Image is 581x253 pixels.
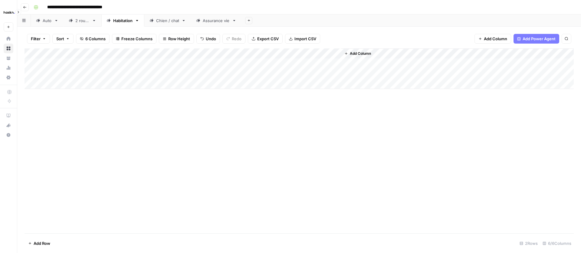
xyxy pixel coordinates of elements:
[64,15,101,27] a: 2 roues
[4,121,13,130] div: What's new?
[285,34,320,44] button: Import CSV
[31,15,64,27] a: Auto
[523,36,556,42] span: Add Power Agent
[75,18,90,24] div: 2 roues
[4,7,15,18] img: Haskn Logo
[514,34,559,44] button: Add Power Agent
[52,34,74,44] button: Sort
[517,238,540,248] div: 2 Rows
[4,5,13,20] button: Workspace: Haskn
[342,50,373,57] button: Add Column
[31,36,41,42] span: Filter
[248,34,283,44] button: Export CSV
[4,63,13,73] a: Usage
[121,36,153,42] span: Freeze Columns
[196,34,220,44] button: Undo
[4,44,13,53] a: Browse
[294,36,316,42] span: Import CSV
[4,120,13,130] button: What's new?
[85,36,106,42] span: 6 Columns
[4,130,13,140] button: Help + Support
[43,18,52,24] div: Auto
[484,36,507,42] span: Add Column
[168,36,190,42] span: Row Height
[350,51,371,56] span: Add Column
[222,34,245,44] button: Redo
[4,34,13,44] a: Home
[540,238,574,248] div: 6/6 Columns
[34,240,50,246] span: Add Row
[4,111,13,120] a: AirOps Academy
[4,73,13,82] a: Settings
[257,36,279,42] span: Export CSV
[156,18,179,24] div: Chien / chat
[206,36,216,42] span: Undo
[474,34,511,44] button: Add Column
[232,36,241,42] span: Redo
[4,53,13,63] a: Your Data
[159,34,194,44] button: Row Height
[191,15,241,27] a: Assurance vie
[144,15,191,27] a: Chien / chat
[56,36,64,42] span: Sort
[25,238,54,248] button: Add Row
[203,18,230,24] div: Assurance vie
[76,34,110,44] button: 6 Columns
[27,34,50,44] button: Filter
[112,34,156,44] button: Freeze Columns
[113,18,133,24] div: Habitation
[101,15,144,27] a: Habitation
